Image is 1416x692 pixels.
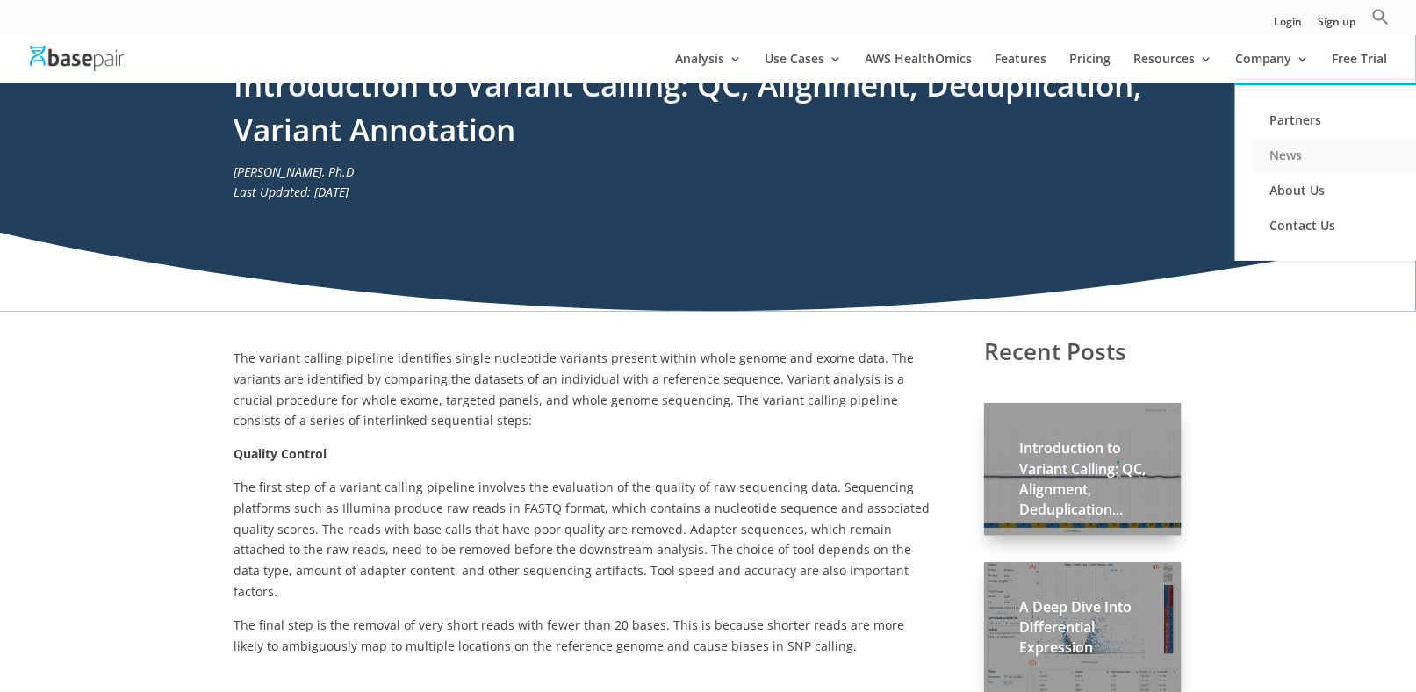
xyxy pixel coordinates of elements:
[1328,604,1395,671] iframe: Drift Widget Chat Controller
[234,350,915,429] span: The variant calling pipeline identifies single nucleotide variants present within whole genome an...
[234,184,349,200] em: Last Updated: [DATE]
[1133,53,1212,83] a: Resources
[995,53,1046,83] a: Features
[234,479,931,600] span: The first step of a variant calling pipeline involves the evaluation of the quality of raw sequen...
[865,53,972,83] a: AWS HealthOmics
[1019,597,1146,667] h2: A Deep Dive Into Differential Expression
[30,46,124,71] img: Basepair
[1235,53,1310,83] a: Company
[1333,53,1388,83] a: Free Trial
[1372,8,1390,35] a: Search Icon Link
[1275,17,1303,35] a: Login
[1372,8,1390,25] svg: Search
[1069,53,1111,83] a: Pricing
[1019,438,1146,529] h2: Introduction to Variant Calling: QC, Alignment, Deduplication...
[984,335,1182,378] h1: Recent Posts
[234,63,1182,162] h1: Introduction to Variant Calling: QC, Alignment, Deduplication, Variant Annotation
[675,53,742,83] a: Analysis
[1319,17,1356,35] a: Sign up
[234,163,355,180] em: [PERSON_NAME], Ph.D
[234,445,327,462] b: Quality Control
[234,616,905,654] span: The final step is the removal of very short reads with fewer than 20 bases. This is because short...
[765,53,842,83] a: Use Cases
